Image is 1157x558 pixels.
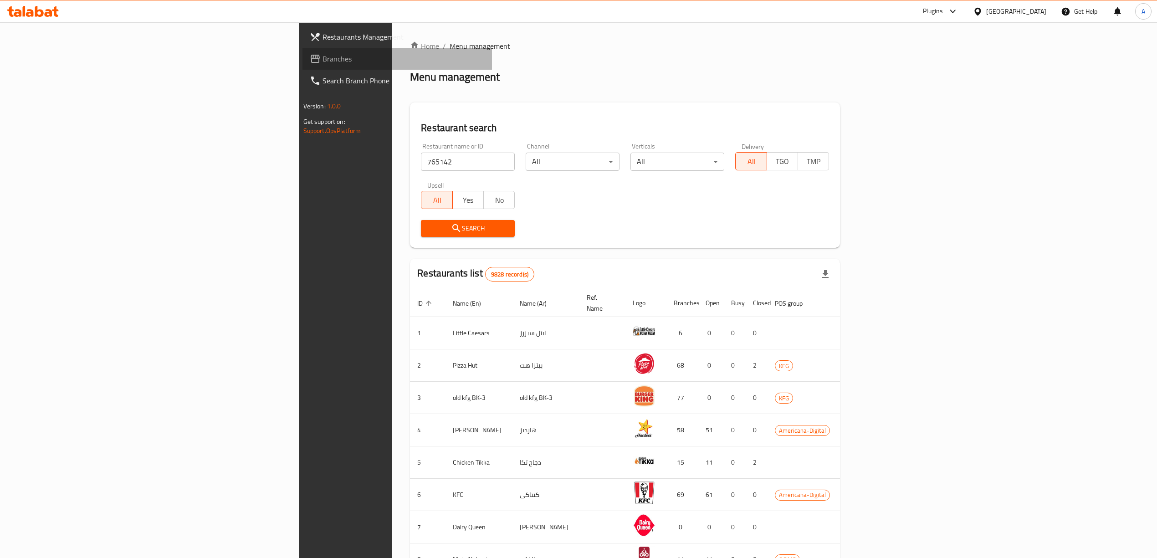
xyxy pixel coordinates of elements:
[739,155,763,168] span: All
[410,41,840,51] nav: breadcrumb
[798,152,829,170] button: TMP
[724,446,746,479] td: 0
[698,289,724,317] th: Open
[303,100,326,112] span: Version:
[775,393,793,404] span: KFG
[724,511,746,543] td: 0
[666,382,698,414] td: 77
[512,349,579,382] td: بيتزا هت
[417,266,534,282] h2: Restaurants list
[986,6,1046,16] div: [GEOGRAPHIC_DATA]
[775,361,793,371] span: KFG
[512,317,579,349] td: ليتل سيزرز
[698,317,724,349] td: 0
[666,511,698,543] td: 0
[625,289,666,317] th: Logo
[487,194,511,207] span: No
[303,116,345,128] span: Get support on:
[512,414,579,446] td: هارديز
[746,511,768,543] td: 0
[421,220,515,237] button: Search
[666,349,698,382] td: 68
[746,382,768,414] td: 0
[923,6,943,17] div: Plugins
[724,382,746,414] td: 0
[452,191,484,209] button: Yes
[323,31,485,42] span: Restaurants Management
[746,349,768,382] td: 2
[698,446,724,479] td: 11
[486,270,534,279] span: 9828 record(s)
[633,384,655,407] img: old kfg BK-3
[456,194,480,207] span: Yes
[633,449,655,472] img: Chicken Tikka
[633,352,655,375] img: Pizza Hut
[633,320,655,343] img: Little Caesars
[483,191,515,209] button: No
[724,414,746,446] td: 0
[327,100,341,112] span: 1.0.0
[302,70,492,92] a: Search Branch Phone
[698,479,724,511] td: 61
[666,289,698,317] th: Branches
[512,382,579,414] td: old kfg BK-3
[802,155,825,168] span: TMP
[630,153,724,171] div: All
[587,292,614,314] span: Ref. Name
[417,298,435,309] span: ID
[698,511,724,543] td: 0
[746,446,768,479] td: 2
[814,263,836,285] div: Export file
[724,317,746,349] td: 0
[775,490,829,500] span: Americana-Digital
[302,26,492,48] a: Restaurants Management
[421,191,452,209] button: All
[1142,6,1145,16] span: A
[427,182,444,188] label: Upsell
[323,53,485,64] span: Branches
[746,317,768,349] td: 0
[775,425,829,436] span: Americana-Digital
[771,155,794,168] span: TGO
[666,414,698,446] td: 58
[428,223,507,234] span: Search
[323,75,485,86] span: Search Branch Phone
[746,414,768,446] td: 0
[633,481,655,504] img: KFC
[767,152,798,170] button: TGO
[698,349,724,382] td: 0
[421,153,515,171] input: Search for restaurant name or ID..
[633,417,655,440] img: Hardee's
[735,152,767,170] button: All
[526,153,619,171] div: All
[512,446,579,479] td: دجاج تكا
[746,289,768,317] th: Closed
[724,479,746,511] td: 0
[724,349,746,382] td: 0
[746,479,768,511] td: 0
[633,514,655,537] img: Dairy Queen
[512,511,579,543] td: [PERSON_NAME]
[520,298,558,309] span: Name (Ar)
[512,479,579,511] td: كنتاكى
[698,414,724,446] td: 51
[666,479,698,511] td: 69
[303,125,361,137] a: Support.OpsPlatform
[425,194,449,207] span: All
[724,289,746,317] th: Busy
[775,298,814,309] span: POS group
[666,446,698,479] td: 15
[666,317,698,349] td: 6
[698,382,724,414] td: 0
[302,48,492,70] a: Branches
[742,143,764,149] label: Delivery
[421,121,829,135] h2: Restaurant search
[453,298,493,309] span: Name (En)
